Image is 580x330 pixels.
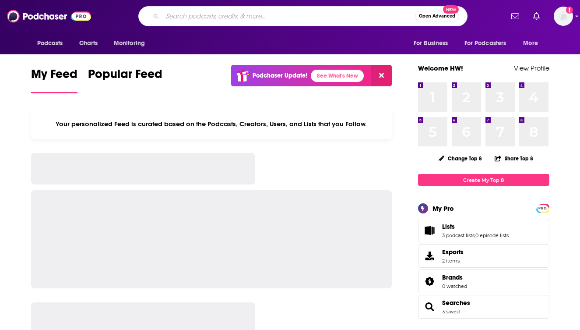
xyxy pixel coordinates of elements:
[459,35,519,52] button: open menu
[421,275,439,287] a: Brands
[475,232,475,238] span: ,
[421,301,439,313] a: Searches
[418,64,463,72] a: Welcome HW!
[442,232,475,238] a: 3 podcast lists
[108,35,156,52] button: open menu
[418,244,549,268] a: Exports
[475,232,509,238] a: 0 episode lists
[114,37,145,50] span: Monitoring
[442,299,470,307] a: Searches
[442,309,460,315] a: 3 saved
[442,223,455,231] span: Lists
[538,205,548,212] span: PRO
[566,7,573,14] svg: Add a profile image
[31,35,74,52] button: open menu
[554,7,573,26] span: Logged in as HWdata
[74,35,103,52] a: Charts
[517,35,549,52] button: open menu
[418,219,549,242] span: Lists
[464,37,506,50] span: For Podcasters
[442,273,467,281] a: Brands
[554,7,573,26] button: Show profile menu
[432,204,454,213] div: My Pro
[421,250,439,262] span: Exports
[418,270,549,293] span: Brands
[418,295,549,319] span: Searches
[442,223,509,231] a: Lists
[162,9,415,23] input: Search podcasts, credits, & more...
[530,9,543,24] a: Show notifications dropdown
[415,11,459,21] button: Open AdvancedNew
[408,35,459,52] button: open menu
[508,9,523,24] a: Show notifications dropdown
[442,258,464,264] span: 2 items
[442,248,464,256] span: Exports
[88,67,162,87] span: Popular Feed
[514,64,549,72] a: View Profile
[414,37,448,50] span: For Business
[88,67,162,93] a: Popular Feed
[419,14,455,18] span: Open Advanced
[418,174,549,186] a: Create My Top 8
[421,224,439,237] a: Lists
[253,72,307,79] p: Podchaser Update!
[494,150,534,167] button: Share Top 8
[79,37,98,50] span: Charts
[538,205,548,211] a: PRO
[554,7,573,26] img: User Profile
[443,5,459,14] span: New
[7,8,91,25] img: Podchaser - Follow, Share and Rate Podcasts
[311,70,364,82] a: See What's New
[138,6,468,26] div: Search podcasts, credits, & more...
[442,283,467,289] a: 0 watched
[37,37,63,50] span: Podcasts
[433,153,488,164] button: Change Top 8
[31,109,392,139] div: Your personalized Feed is curated based on the Podcasts, Creators, Users, and Lists that you Follow.
[523,37,538,50] span: More
[31,67,77,87] span: My Feed
[31,67,77,93] a: My Feed
[442,273,463,281] span: Brands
